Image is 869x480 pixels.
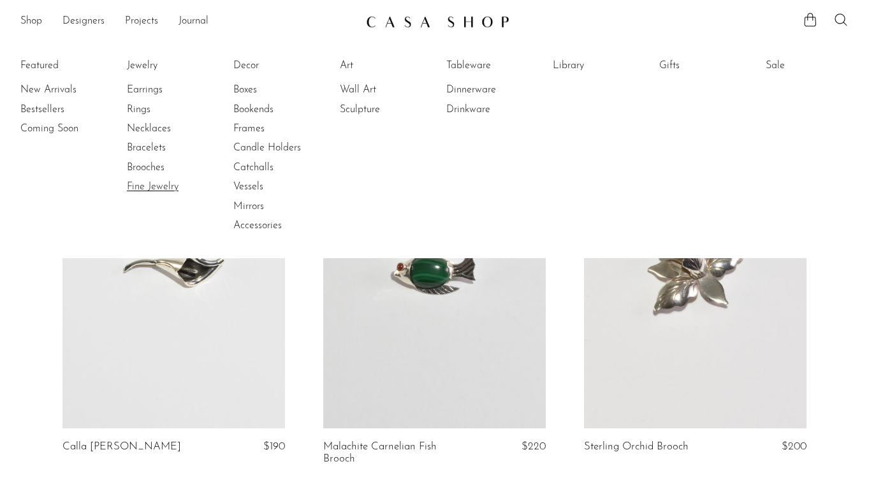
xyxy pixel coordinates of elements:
a: Frames [233,122,329,136]
a: Tableware [446,59,542,73]
a: Gifts [659,59,755,73]
a: Catchalls [233,161,329,175]
a: Art [340,59,435,73]
nav: Desktop navigation [20,11,356,33]
a: Calla [PERSON_NAME] [62,441,181,453]
a: Decor [233,59,329,73]
a: Jewelry [127,59,223,73]
span: $220 [522,441,546,452]
a: Journal [179,13,208,30]
a: Projects [125,13,158,30]
a: Brooches [127,161,223,175]
a: Bracelets [127,141,223,155]
a: Vessels [233,180,329,194]
a: Rings [127,103,223,117]
ul: Featured [20,80,116,138]
ul: Gifts [659,56,755,80]
a: Coming Soon [20,122,116,136]
a: Sale [766,59,861,73]
ul: NEW HEADER MENU [20,11,356,33]
a: Drinkware [446,103,542,117]
a: Shop [20,13,42,30]
a: Wall Art [340,83,435,97]
a: Malachite Carnelian Fish Brooch [323,441,471,465]
a: New Arrivals [20,83,116,97]
a: Library [553,59,648,73]
a: Earrings [127,83,223,97]
span: $190 [263,441,285,452]
span: $200 [782,441,807,452]
ul: Library [553,56,648,80]
a: Candle Holders [233,141,329,155]
ul: Jewelry [127,56,223,197]
ul: Art [340,56,435,119]
a: Designers [62,13,105,30]
a: Accessories [233,219,329,233]
a: Mirrors [233,200,329,214]
a: Boxes [233,83,329,97]
ul: Decor [233,56,329,236]
a: Necklaces [127,122,223,136]
a: Sculpture [340,103,435,117]
ul: Sale [766,56,861,80]
a: Bestsellers [20,103,116,117]
a: Fine Jewelry [127,180,223,194]
a: Sterling Orchid Brooch [584,441,689,453]
a: Bookends [233,103,329,117]
ul: Tableware [446,56,542,119]
a: Dinnerware [446,83,542,97]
